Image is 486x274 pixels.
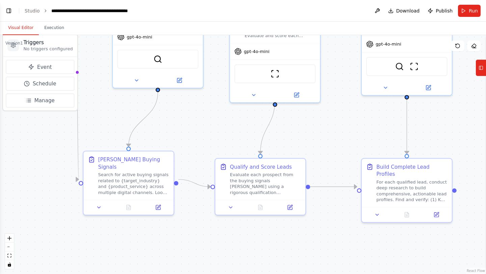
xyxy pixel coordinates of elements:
[469,7,478,14] span: Run
[310,183,357,191] g: Edge from 9ae8df8e-4c93-494c-9ce1-5381dd25ee3e to b63d66f2-ebd1-4372-9a5b-2f68d18f842f
[6,77,75,90] button: Schedule
[34,97,55,104] span: Manage
[25,8,40,13] a: Studio
[271,70,279,78] img: ScrapeWebsiteTool
[376,163,447,177] div: Build Complete Lead Profiles
[24,39,73,46] h3: Triggers
[178,176,210,190] g: Edge from 62bcfc98-96d1-46f0-9287-7fc4fd525994 to 9ae8df8e-4c93-494c-9ce1-5381dd25ee3e
[145,203,170,212] button: Open in side panel
[5,251,14,260] button: fit view
[112,4,204,88] div: gpt-4o-miniSerperDevTool
[277,203,302,212] button: Open in side panel
[215,158,306,215] div: Qualify and Score LeadsEvaluate each prospect from the buying signals [PERSON_NAME] using a rigor...
[3,21,39,35] button: Visual Editor
[245,203,276,212] button: No output available
[467,269,485,273] a: React Flow attribution
[391,210,422,219] button: No output available
[230,172,301,195] div: Evaluate each prospect from the buying signals [PERSON_NAME] using a rigorous qualification frame...
[245,33,316,38] div: Evaluate and score each detected prospect based on three critical criteria: urgency (how immediat...
[436,7,453,14] span: Publish
[244,49,270,54] span: gpt-4o-mini
[37,63,52,71] span: Event
[5,234,14,243] button: zoom in
[125,92,161,147] g: Edge from c45283a9-22eb-46de-8963-9659bbba0e8c to 62bcfc98-96d1-46f0-9287-7fc4fd525994
[83,151,174,216] div: [PERSON_NAME] Buying SignalsSearch for active buying signals related to {target_industry} and {pr...
[6,93,75,107] button: Manage
[159,76,200,85] button: Open in side panel
[276,91,317,100] button: Open in side panel
[396,7,420,14] span: Download
[4,6,13,16] button: Show left sidebar
[425,5,455,17] button: Publish
[230,163,292,170] div: Qualify and Score Leads
[5,40,23,46] div: Version 1
[25,7,128,14] nav: breadcrumb
[424,210,449,219] button: Open in side panel
[24,46,73,52] p: No triggers configured
[385,5,423,17] button: Download
[5,260,14,269] button: toggle interactivity
[410,62,418,71] img: ScrapeWebsiteTool
[33,80,56,87] span: Schedule
[39,21,70,35] button: Execution
[154,55,162,63] img: SerperDevTool
[98,156,169,170] div: [PERSON_NAME] Buying Signals
[2,33,78,111] div: TriggersNo triggers configuredEventScheduleManage
[5,234,14,269] div: React Flow controls
[5,243,14,251] button: zoom out
[361,4,453,96] div: gpt-4o-miniSerperDevToolScrapeWebsiteTool
[257,100,279,154] g: Edge from 31fafa1a-57b6-4e7a-a4c3-c0d2c05ca529 to 9ae8df8e-4c93-494c-9ce1-5381dd25ee3e
[403,100,410,154] g: Edge from bfe80a52-3edb-462a-9122-3af34e4de782 to b63d66f2-ebd1-4372-9a5b-2f68d18f842f
[127,34,152,39] span: gpt-4o-mini
[458,5,481,17] button: Run
[395,62,404,71] img: SerperDevTool
[98,172,169,195] div: Search for active buying signals related to {target_industry} and {product_service} across multip...
[376,41,401,47] span: gpt-4o-mini
[376,179,447,202] div: For each qualified lead, conduct deep research to build comprehensive, actionable lead profiles. ...
[6,60,75,74] button: Event
[72,69,84,183] g: Edge from triggers to 62bcfc98-96d1-46f0-9287-7fc4fd525994
[113,203,144,212] button: No output available
[229,11,321,103] div: Evaluate and score each detected prospect based on three critical criteria: urgency (how immediat...
[407,83,449,92] button: Open in side panel
[361,158,453,223] div: Build Complete Lead ProfilesFor each qualified lead, conduct deep research to build comprehensive...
